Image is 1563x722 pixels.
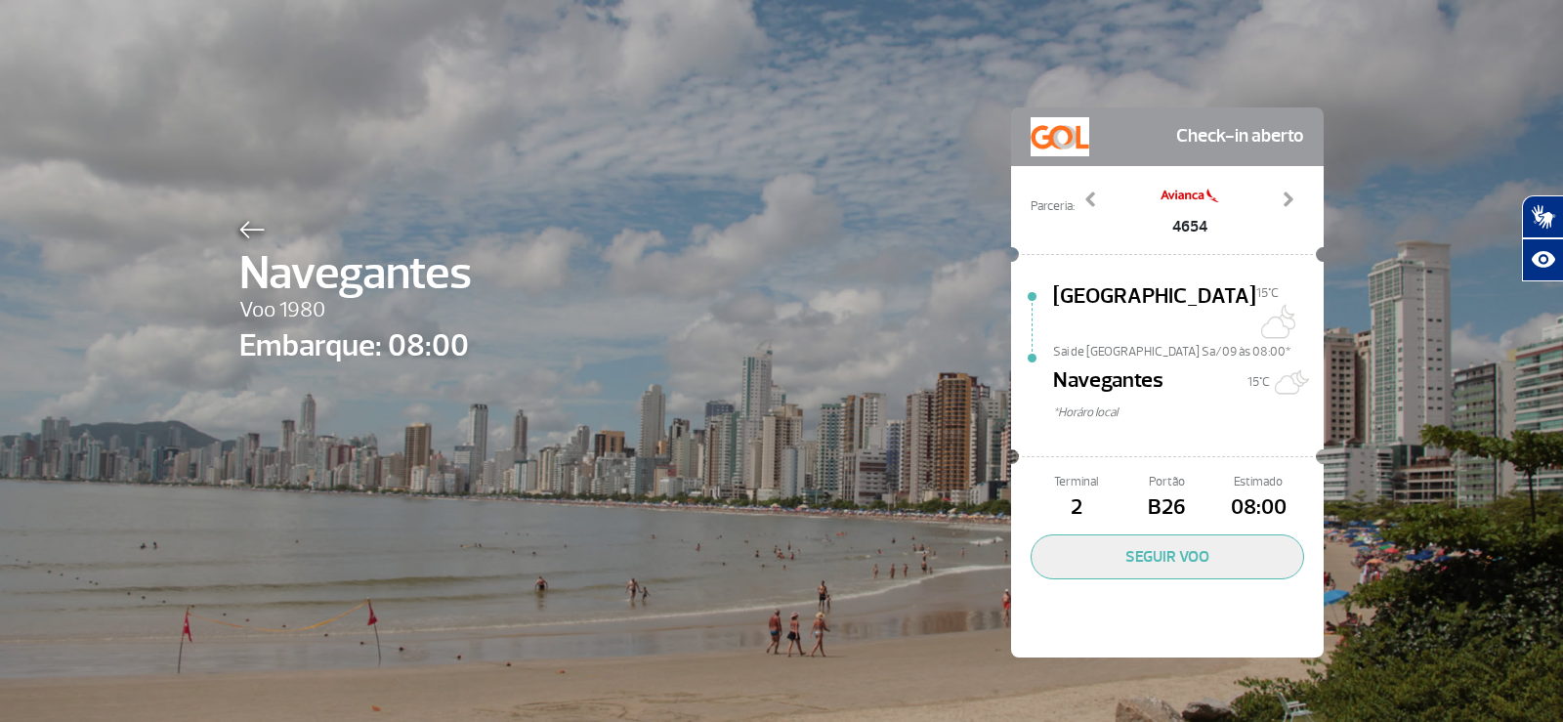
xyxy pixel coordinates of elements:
span: Voo 1980 [239,294,472,327]
span: Navegantes [239,238,472,309]
span: Parceria: [1031,197,1075,216]
div: Plugin de acessibilidade da Hand Talk. [1522,195,1563,281]
span: Check-in aberto [1176,117,1304,156]
span: *Horáro local [1053,403,1324,422]
img: Algumas nuvens [1256,302,1295,341]
button: SEGUIR VOO [1031,534,1304,579]
span: [GEOGRAPHIC_DATA] [1053,280,1256,343]
span: Estimado [1213,473,1304,491]
span: 4654 [1161,215,1219,238]
span: Sai de [GEOGRAPHIC_DATA] Sa/09 às 08:00* [1053,343,1324,357]
span: 08:00 [1213,491,1304,525]
span: 15°C [1256,285,1279,301]
span: B26 [1121,491,1212,525]
span: Portão [1121,473,1212,491]
button: Abrir tradutor de língua de sinais. [1522,195,1563,238]
span: Terminal [1031,473,1121,491]
span: 2 [1031,491,1121,525]
span: 15°C [1247,374,1270,390]
img: Muitas nuvens [1270,362,1309,402]
button: Abrir recursos assistivos. [1522,238,1563,281]
span: Embarque: 08:00 [239,322,472,369]
span: Navegantes [1053,364,1163,403]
